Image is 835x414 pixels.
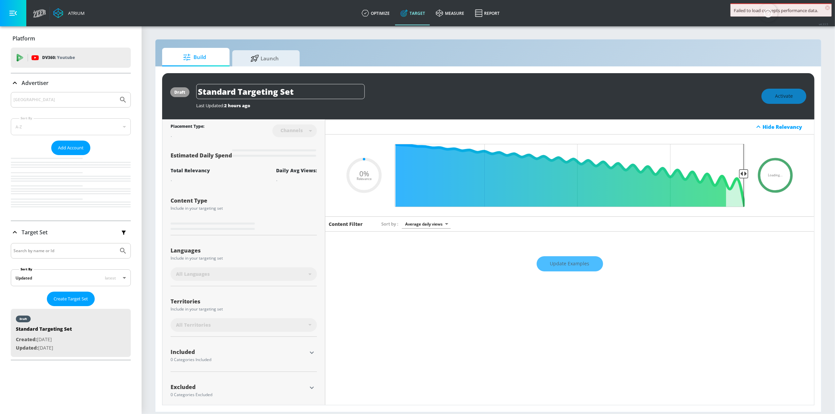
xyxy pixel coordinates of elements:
[11,73,131,92] div: Advertiser
[276,167,317,174] div: Daily Avg Views:
[768,174,783,177] span: Loading...
[825,5,830,10] span: ×
[176,271,210,277] span: All Languages
[11,48,131,68] div: DV360: Youtube
[11,29,131,48] div: Platform
[13,246,116,255] input: Search by name or Id
[329,221,363,227] h6: Content Filter
[169,49,220,65] span: Build
[58,144,84,152] span: Add Account
[176,322,211,328] span: All Territories
[277,127,306,133] div: Channels
[395,1,430,25] a: Target
[171,299,317,304] div: Territories
[359,170,369,177] span: 0%
[105,275,116,281] span: latest
[759,3,778,22] button: Open Resource Center
[356,1,395,25] a: optimize
[20,317,27,321] div: draft
[391,144,748,207] input: Final Threshold
[171,256,317,260] div: Include in your targeting set
[357,177,371,181] span: Relevance
[470,1,505,25] a: Report
[430,1,470,25] a: measure
[171,358,307,362] div: 0 Categories Included
[11,221,131,243] div: Target Set
[325,119,814,135] div: Hide Relevancy
[12,35,35,42] p: Platform
[171,206,317,210] div: Include in your targeting set
[224,102,250,109] span: 2 hours ago
[171,384,307,390] div: Excluded
[171,393,307,397] div: 0 Categories Excluded
[53,8,85,18] a: Atrium
[171,144,317,159] div: Estimated Daily Spend
[763,123,810,130] div: Hide Relevancy
[171,198,317,203] div: Content Type
[734,7,828,13] div: Failed to load concepts performance data.
[11,309,131,357] div: draftStandard Targeting SetCreated:[DATE]Updated:[DATE]
[65,10,85,16] div: Atrium
[11,243,131,360] div: Target Set
[381,221,398,227] span: Sort by
[171,152,232,159] span: Estimated Daily Spend
[174,89,185,95] div: draft
[171,318,317,332] div: All Territories
[16,326,72,335] div: Standard Targeting Set
[19,116,34,120] label: Sort By
[171,167,210,174] div: Total Relevancy
[171,123,204,130] div: Placement Type:
[22,79,49,87] p: Advertiser
[11,118,131,135] div: A-Z
[16,336,37,343] span: Created:
[819,22,828,26] span: v 4.33.5
[11,155,131,220] nav: list of Advertiser
[42,54,75,61] p: DV360:
[51,141,90,155] button: Add Account
[19,267,34,271] label: Sort By
[54,295,88,303] span: Create Target Set
[402,219,451,229] div: Average daily views
[239,50,290,66] span: Launch
[16,345,38,351] span: Updated:
[11,306,131,360] nav: list of Target Set
[16,335,72,344] p: [DATE]
[13,95,116,104] input: Search by name
[171,307,317,311] div: Include in your targeting set
[22,229,48,236] p: Target Set
[171,248,317,253] div: Languages
[47,292,95,306] button: Create Target Set
[196,102,755,109] div: Last Updated:
[57,54,75,61] p: Youtube
[171,349,307,355] div: Included
[16,275,32,281] div: Updated
[171,267,317,281] div: All Languages
[11,92,131,220] div: Advertiser
[16,344,72,352] p: [DATE]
